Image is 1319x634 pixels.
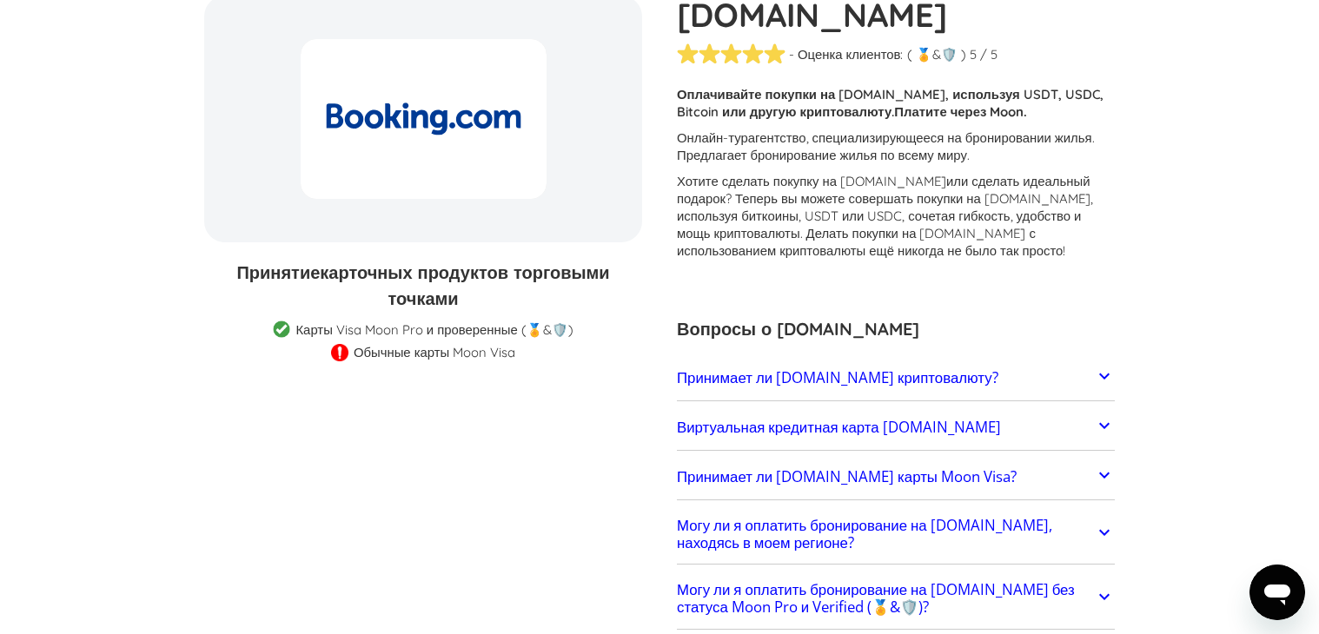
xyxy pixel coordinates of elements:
font: Принимает ли [DOMAIN_NAME] криптовалюту? [677,367,998,387]
font: Хотите сделать покупку на [DOMAIN_NAME] [677,173,946,189]
iframe: Кнопка запуска окна обмена сообщениями [1249,565,1305,620]
font: 🏅&🛡️ [916,46,958,63]
font: - Оценка клиентов: [789,46,904,63]
font: ? Теперь вы можете совершать покупки на [DOMAIN_NAME], используя биткоины, USDT или USDC, сочетая... [677,190,1093,259]
font: Оплачивайте покупки на [DOMAIN_NAME], используя USDT, USDC, Bitcoin или другую криптовалюту. [677,86,1104,120]
font: Карты Visa Moon Pro и проверенные (🏅&🛡️) [295,321,573,338]
a: Виртуальная кредитная карта [DOMAIN_NAME] [677,409,1115,446]
font: ) [961,46,966,63]
font: ( [907,46,912,63]
font: / 5 [980,46,998,63]
font: Виртуальная кредитная карта [DOMAIN_NAME] [677,417,1001,437]
a: Принимает ли [DOMAIN_NAME] карты Moon Visa? [677,459,1115,495]
font: Вопросы о [DOMAIN_NAME] [677,318,919,340]
a: Могу ли я оплатить бронирование на [DOMAIN_NAME], находясь в моем регионе? [677,509,1115,560]
font: или сделать идеальный подарок [677,173,1090,207]
font: карточных продуктов торговыми точками [320,261,609,309]
font: Платите через Moon. [894,103,1027,120]
a: Могу ли я оплатить бронирование на [DOMAIN_NAME] без статуса Moon Pro и Verified (🏅&🛡️)? [677,573,1115,624]
font: Могу ли я оплатить бронирование на [DOMAIN_NAME], находясь в моем регионе? [677,515,1052,552]
font: Обычные карты Moon Visa [354,344,515,360]
a: Принимает ли [DOMAIN_NAME] криптовалюту? [677,360,1115,396]
font: 5 [970,46,977,63]
font: Принятие [236,261,320,283]
font: Могу ли я оплатить бронирование на [DOMAIN_NAME] без статуса Moon Pro и Verified (🏅&🛡️)? [677,579,1075,617]
font: Онлайн-турагентство, специализирующееся на бронировании жилья. Предлагает бронирование жилья по в... [677,129,1095,163]
font: Принимает ли [DOMAIN_NAME] карты Moon Visa? [677,466,1017,486]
